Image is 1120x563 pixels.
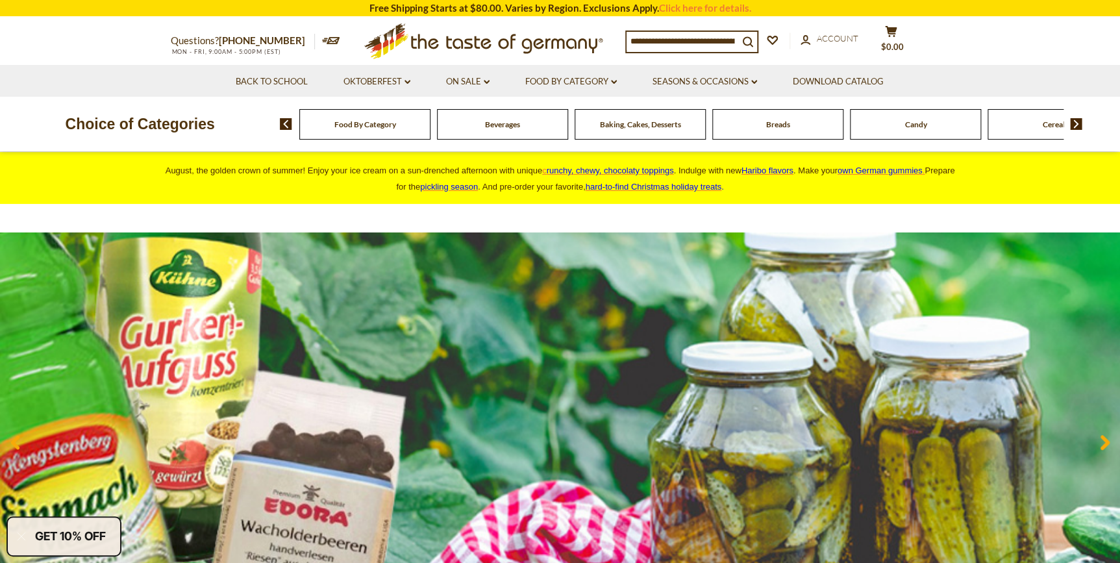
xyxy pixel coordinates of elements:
span: . [586,182,724,192]
span: Account [817,33,858,44]
a: Candy [904,119,927,129]
img: previous arrow [280,118,292,130]
a: Click here for details. [659,2,751,14]
a: Download Catalog [793,75,884,89]
span: own German gummies [838,166,923,175]
a: Cereal [1042,119,1064,129]
a: On Sale [446,75,490,89]
span: MON - FRI, 9:00AM - 5:00PM (EST) [171,48,281,55]
a: Back to School [236,75,308,89]
a: own German gummies. [838,166,925,175]
p: Questions? [171,32,315,49]
a: [PHONE_NUMBER] [219,34,305,46]
a: hard-to-find Christmas holiday treats [586,182,722,192]
span: August, the golden crown of summer! Enjoy your ice cream on a sun-drenched afternoon with unique ... [166,166,955,192]
a: Breads [766,119,790,129]
a: Food By Category [334,119,396,129]
span: runchy, chewy, chocolaty toppings [546,166,673,175]
a: Oktoberfest [343,75,410,89]
a: crunchy, chewy, chocolaty toppings [542,166,674,175]
a: Beverages [485,119,520,129]
a: Baking, Cakes, Desserts [600,119,681,129]
span: $0.00 [881,42,904,52]
button: $0.00 [872,25,911,58]
a: Account [801,32,858,46]
a: Food By Category [525,75,617,89]
a: pickling season [420,182,478,192]
img: next arrow [1070,118,1082,130]
a: Seasons & Occasions [653,75,757,89]
a: Haribo flavors [741,166,793,175]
